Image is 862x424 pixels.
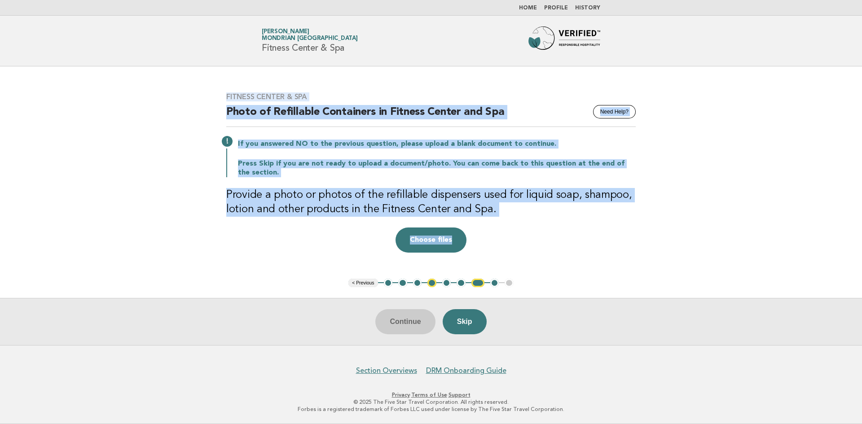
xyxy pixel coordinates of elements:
button: < Previous [348,279,378,288]
p: Forbes is a registered trademark of Forbes LLC used under license by The Five Star Travel Corpora... [156,406,706,413]
p: Press Skip if you are not ready to upload a document/photo. You can come back to this question at... [238,159,636,177]
button: 5 [442,279,451,288]
span: Mondrian [GEOGRAPHIC_DATA] [262,36,358,42]
button: Skip [443,309,487,334]
a: Profile [544,5,568,11]
img: Forbes Travel Guide [528,26,600,55]
a: Support [449,392,471,398]
button: 4 [427,279,436,288]
h3: Fitness Center & Spa [226,92,636,101]
button: 3 [413,279,422,288]
button: Need Help? [593,105,636,118]
a: Section Overviews [356,366,417,375]
a: Home [519,5,537,11]
h3: Provide a photo or photos of the refillable dispensers used for liquid soap, shampoo, lotion and ... [226,188,636,217]
a: DRM Onboarding Guide [426,366,506,375]
button: 7 [471,279,484,288]
button: 2 [398,279,407,288]
p: · · [156,391,706,398]
p: If you answered NO to the previous question, please upload a blank document to continue. [238,140,636,149]
button: 6 [457,279,466,288]
h1: Fitness Center & Spa [262,29,358,52]
a: Terms of Use [411,392,447,398]
button: 8 [490,279,499,288]
p: © 2025 The Five Star Travel Corporation. All rights reserved. [156,398,706,406]
h2: Photo of Refillable Containers in Fitness Center and Spa [226,105,636,127]
a: Privacy [392,392,410,398]
a: [PERSON_NAME]Mondrian [GEOGRAPHIC_DATA] [262,29,358,41]
button: 1 [384,279,393,288]
a: History [575,5,600,11]
button: Choose files [396,227,466,253]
